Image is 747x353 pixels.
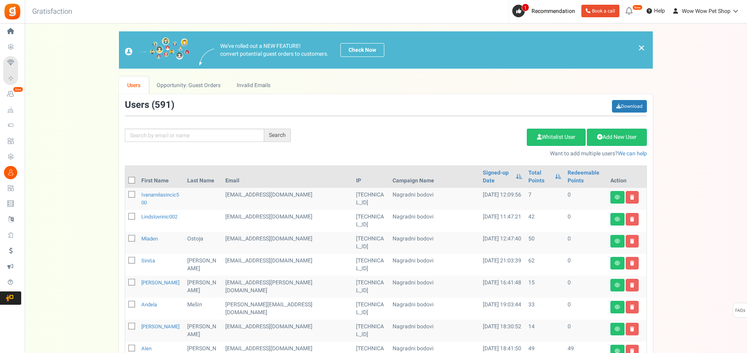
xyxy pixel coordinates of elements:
[528,169,551,185] a: Total Points
[155,98,171,112] span: 591
[222,232,353,254] td: [EMAIL_ADDRESS][DOMAIN_NAME]
[141,191,179,206] a: ivanamilasincic500
[480,232,525,254] td: [DATE] 12:47:40
[638,43,645,53] a: ×
[607,166,647,188] th: Action
[125,37,190,63] img: images
[353,320,389,342] td: [TECHNICAL_ID]
[353,188,389,210] td: [TECHNICAL_ID]
[643,5,668,17] a: Help
[615,305,620,309] i: View details
[222,188,353,210] td: customer
[480,320,525,342] td: [DATE] 18:30:52
[222,210,353,232] td: [EMAIL_ADDRESS][DOMAIN_NAME]
[531,7,575,15] span: Recommendation
[222,166,353,188] th: Email
[389,166,480,188] th: Campaign Name
[483,169,512,185] a: Signed-up Date
[184,232,222,254] td: Ostoja
[141,213,177,220] a: lindslovrinic002
[141,257,155,264] a: Siniša
[264,129,291,142] div: Search
[615,327,620,331] i: View details
[564,232,607,254] td: 0
[119,76,149,94] a: Users
[138,166,184,188] th: First Name
[149,76,228,94] a: Opportunity: Guest Orders
[618,149,647,158] a: We can help
[512,5,578,17] a: 1 Recommendation
[480,298,525,320] td: [DATE] 19:03:44
[13,87,23,92] em: New
[527,129,586,146] a: Whitelist User
[480,188,525,210] td: [DATE] 12:09:56
[184,320,222,342] td: [PERSON_NAME]
[220,42,329,58] p: We've rolled out a NEW FEATURE! convert potential guest orders to customers.
[389,320,480,342] td: Nagradni bodovi
[222,276,353,298] td: [EMAIL_ADDRESS][PERSON_NAME][DOMAIN_NAME]
[353,166,389,188] th: IP
[141,279,179,286] a: [PERSON_NAME]
[353,210,389,232] td: [TECHNICAL_ID]
[525,320,564,342] td: 14
[141,301,157,308] a: Anđela
[525,232,564,254] td: 50
[125,129,264,142] input: Search by email or name
[652,7,665,15] span: Help
[615,283,620,287] i: View details
[525,210,564,232] td: 42
[581,5,619,17] a: Book a call
[222,320,353,342] td: [EMAIL_ADDRESS][DOMAIN_NAME]
[564,254,607,276] td: 0
[525,254,564,276] td: 62
[229,76,279,94] a: Invalid Emails
[630,283,634,287] i: Delete user
[222,254,353,276] td: customer
[353,232,389,254] td: [TECHNICAL_ID]
[630,195,634,200] i: Delete user
[525,188,564,210] td: 7
[353,254,389,276] td: [TECHNICAL_ID]
[630,239,634,244] i: Delete user
[480,210,525,232] td: [DATE] 11:47:21
[141,235,158,242] a: Mladen
[615,195,620,200] i: View details
[615,239,620,244] i: View details
[3,87,21,101] a: New
[389,210,480,232] td: Nagradni bodovi
[125,100,174,110] h3: Users ( )
[480,254,525,276] td: [DATE] 21:03:39
[141,323,179,330] a: [PERSON_NAME]
[389,298,480,320] td: Nagradni bodovi
[564,298,607,320] td: 0
[389,276,480,298] td: Nagradni bodovi
[632,5,643,10] em: New
[735,303,745,318] span: FAQs
[389,232,480,254] td: Nagradni bodovi
[353,276,389,298] td: [TECHNICAL_ID]
[630,217,634,222] i: Delete user
[525,298,564,320] td: 33
[389,254,480,276] td: Nagradni bodovi
[568,169,604,185] a: Redeemable Points
[615,217,620,222] i: View details
[4,3,21,20] img: Gratisfaction
[612,100,647,113] a: Download
[184,166,222,188] th: Last Name
[184,276,222,298] td: [PERSON_NAME]
[389,188,480,210] td: Nagradni bodovi
[682,7,731,15] span: Wow Wow Pet Shop
[615,261,620,266] i: View details
[630,327,634,331] i: Delete user
[564,320,607,342] td: 0
[564,276,607,298] td: 0
[587,129,647,146] a: Add New User
[630,305,634,309] i: Delete user
[564,210,607,232] td: 0
[522,4,529,11] span: 1
[564,188,607,210] td: 0
[303,150,647,158] p: Want to add multiple users?
[340,43,384,57] a: Check Now
[141,345,152,352] a: Alen
[184,254,222,276] td: [PERSON_NAME]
